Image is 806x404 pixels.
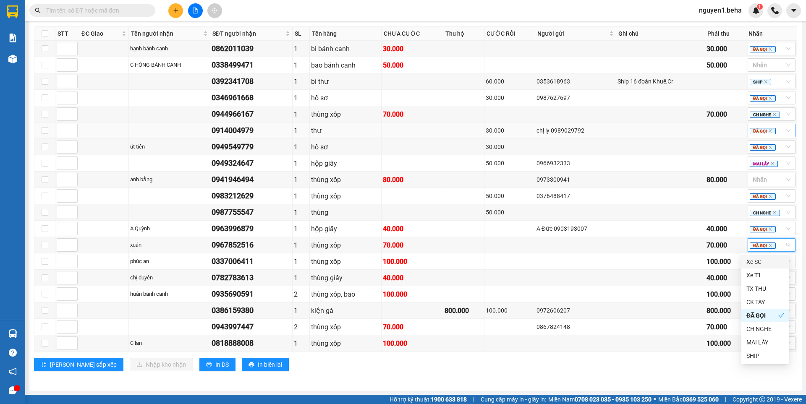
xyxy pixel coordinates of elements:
[750,193,776,200] span: ĐÃ GỌI
[212,8,217,13] span: aim
[294,322,308,332] div: 2
[537,29,608,38] span: Người gửi
[9,386,17,394] span: message
[130,44,208,53] div: hạnh bánh canh
[683,396,719,403] strong: 0369 525 060
[473,395,474,404] span: |
[383,273,442,283] div: 40.000
[311,158,380,169] div: hộp giấy
[770,162,775,166] span: close
[707,305,745,316] div: 800.000
[445,305,483,316] div: 800.000
[212,59,291,71] div: 0338499471
[383,289,442,300] div: 100.000
[130,224,208,233] div: A Quỳnh
[129,57,210,73] td: C HỒNG BÁNH CANH
[741,282,789,295] div: TX THU
[383,322,442,332] div: 70.000
[210,286,293,302] td: 0935690591
[741,309,789,322] div: ĐÃ GỌI
[750,128,776,134] span: ĐÃ GỌI
[311,240,380,250] div: thùng xốp
[55,27,79,41] th: STT
[750,144,776,151] span: ĐÃ GỌI
[311,191,380,201] div: thùng xốp
[746,271,784,280] div: Xe T1
[772,112,777,117] span: close
[536,159,615,168] div: 0966932333
[311,207,380,218] div: thùng
[212,174,291,185] div: 0941946494
[129,41,210,57] td: hạnh bánh canh
[536,224,615,233] div: A Đức 0903193007
[768,194,772,198] span: close
[212,76,291,87] div: 0392341708
[294,158,308,169] div: 1
[383,256,442,267] div: 100.000
[212,239,291,251] div: 0967852516
[575,396,652,403] strong: 0708 023 035 - 0935 103 250
[210,41,293,57] td: 0862011039
[768,47,772,51] span: close
[486,208,534,217] div: 50.000
[383,338,442,349] div: 100.000
[130,61,208,69] div: C HỒNG BÁNH CANH
[750,226,776,232] span: ĐÃ GỌI
[212,43,291,55] div: 0862011039
[242,358,289,371] button: printerIn biên lai
[536,77,615,86] div: 0353618963
[692,5,748,16] span: nguyen1.beha
[750,46,776,52] span: ĐÃ GỌI
[536,191,615,201] div: 0376488417
[207,3,222,18] button: aim
[383,109,442,120] div: 70.000
[294,240,308,250] div: 1
[130,274,208,282] div: chị duyên
[130,175,208,184] div: anh bằng
[210,204,293,221] td: 0987755547
[212,92,291,104] div: 0346961668
[741,349,789,362] div: SHIP
[311,175,380,185] div: thùng xốp
[383,240,442,250] div: 70.000
[764,80,768,84] span: close
[294,93,308,103] div: 1
[759,396,765,402] span: copyright
[707,256,745,267] div: 100.000
[294,142,308,152] div: 1
[8,34,17,42] img: solution-icon
[35,8,41,13] span: search
[654,398,656,401] span: ⚪️
[129,270,210,286] td: chị duyên
[130,358,193,371] button: downloadNhập kho nhận
[746,324,784,334] div: CH NGHE
[311,142,380,152] div: hồ sơ
[212,255,291,267] div: 0337006411
[311,93,380,103] div: hồ sơ
[311,44,380,54] div: bì bánh canh
[9,349,17,357] span: question-circle
[771,7,779,14] img: phone-icon
[311,125,380,136] div: thư
[536,322,615,331] div: 0867824148
[757,4,763,10] sup: 1
[536,93,615,102] div: 0987627697
[707,44,745,54] div: 30.000
[746,284,784,293] div: TX THU
[210,155,293,172] td: 0949324647
[750,112,780,118] span: CH NGHE
[486,126,534,135] div: 30.000
[130,241,208,249] div: xuân
[486,191,534,201] div: 50.000
[311,322,380,332] div: thùng xốp
[311,256,380,267] div: thùng xốp
[210,139,293,155] td: 0949549779
[536,175,615,184] div: 0973300941
[705,27,746,41] th: Phải thu
[212,337,291,349] div: 0818888008
[129,237,210,253] td: xuân
[311,305,380,316] div: kiện gà
[210,90,293,106] td: 0346961668
[746,338,784,347] div: MAI LẤY
[129,286,210,302] td: huấn bánh canh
